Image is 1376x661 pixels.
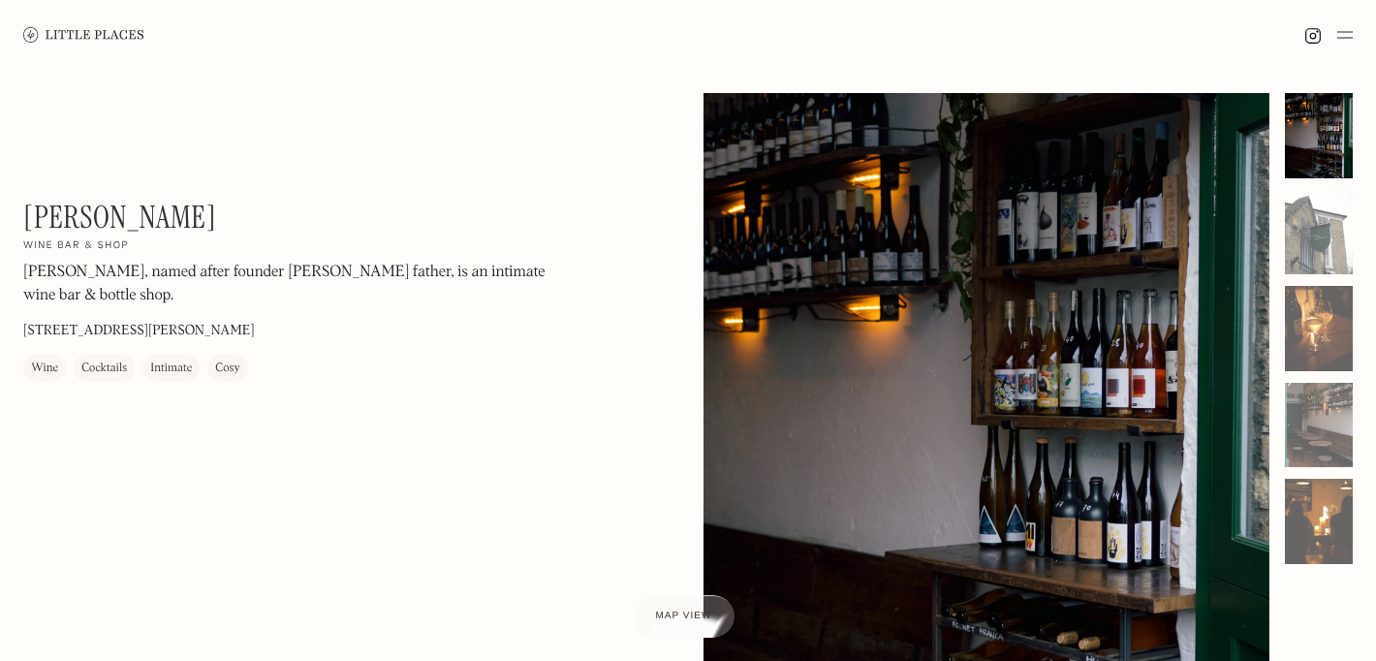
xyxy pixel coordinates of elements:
p: [STREET_ADDRESS][PERSON_NAME] [23,321,255,341]
a: Map view [633,595,735,638]
h1: [PERSON_NAME] [23,199,216,236]
div: Intimate [150,359,192,378]
p: [PERSON_NAME], named after founder [PERSON_NAME] father, is an intimate wine bar & bottle shop. [23,261,547,307]
h2: Wine bar & shop [23,239,129,253]
div: Wine [31,359,58,378]
div: Cosy [215,359,239,378]
span: Map view [656,611,712,621]
div: Cocktails [81,359,127,378]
